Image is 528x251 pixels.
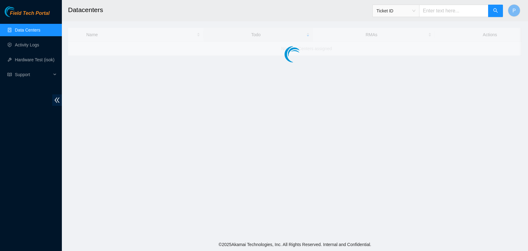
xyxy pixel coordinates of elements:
footer: © 2025 Akamai Technologies, Inc. All Rights Reserved. Internal and Confidential. [62,238,528,251]
input: Enter text here... [419,5,488,17]
a: Activity Logs [15,42,39,47]
span: Ticket ID [376,6,415,15]
span: search [493,8,498,14]
span: Field Tech Portal [10,11,49,16]
a: Hardware Test (isok) [15,57,54,62]
span: double-left [52,94,62,106]
img: Akamai Technologies [5,6,31,17]
span: read [7,72,12,77]
a: Akamai TechnologiesField Tech Portal [5,11,49,19]
button: search [488,5,503,17]
button: P [508,4,520,17]
a: Data Centers [15,28,40,32]
span: Support [15,68,51,81]
span: P [513,7,516,15]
